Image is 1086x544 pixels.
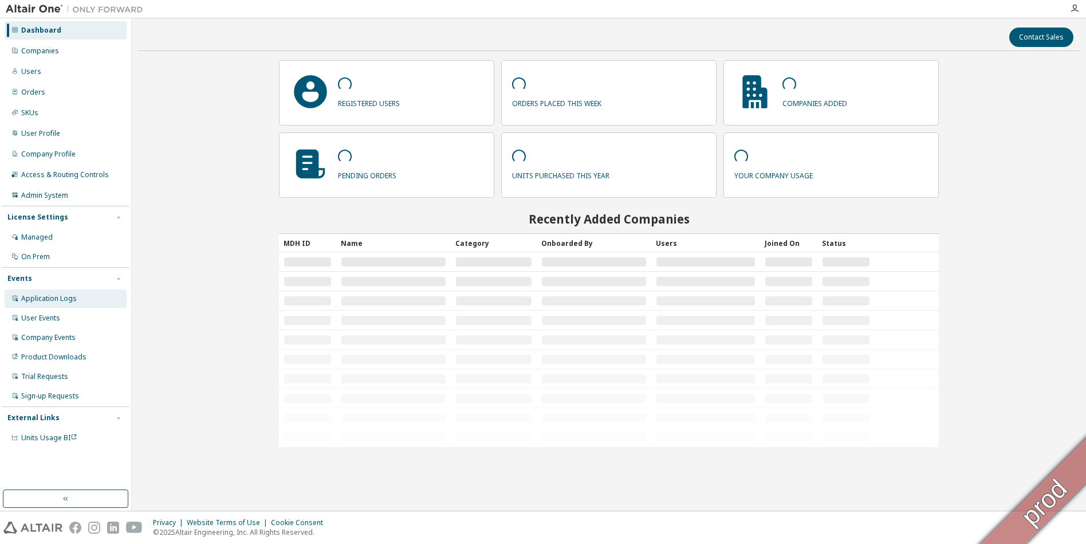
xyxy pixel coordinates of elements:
[21,46,59,56] div: Companies
[69,522,81,534] img: facebook.svg
[656,234,756,252] div: Users
[765,234,813,252] div: Joined On
[341,234,446,252] div: Name
[1009,28,1073,47] button: Contact Sales
[822,234,870,252] div: Status
[107,522,119,534] img: linkedin.svg
[338,167,396,181] p: pending orders
[21,294,77,303] div: Application Logs
[21,333,76,342] div: Company Events
[21,252,50,261] div: On Prem
[338,95,400,108] p: registered users
[271,518,330,527] div: Cookie Consent
[21,26,61,35] div: Dashboard
[21,433,77,443] span: Units Usage BI
[734,167,813,181] p: your company usage
[153,518,187,527] div: Privacy
[7,274,32,283] div: Events
[455,234,532,252] div: Category
[187,518,271,527] div: Website Terms of Use
[21,129,60,138] div: User Profile
[512,167,609,181] p: units purchased this year
[541,234,647,252] div: Onboarded By
[21,372,68,381] div: Trial Requests
[88,522,100,534] img: instagram.svg
[21,108,38,118] div: SKUs
[7,413,60,422] div: External Links
[21,170,109,179] div: Access & Routing Controls
[21,150,76,159] div: Company Profile
[7,213,68,222] div: License Settings
[126,522,143,534] img: youtube.svg
[782,95,847,108] p: companies added
[21,67,41,76] div: Users
[21,233,53,242] div: Managed
[21,353,86,362] div: Product Downloads
[6,3,149,15] img: Altair One
[21,191,68,200] div: Admin System
[279,212,939,226] h2: Recently Added Companies
[21,392,79,401] div: Sign-up Requests
[284,234,332,252] div: MDH ID
[3,522,62,534] img: altair_logo.svg
[21,314,60,323] div: User Events
[153,527,330,537] p: © 2025 Altair Engineering, Inc. All Rights Reserved.
[512,95,601,108] p: orders placed this week
[21,88,45,97] div: Orders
